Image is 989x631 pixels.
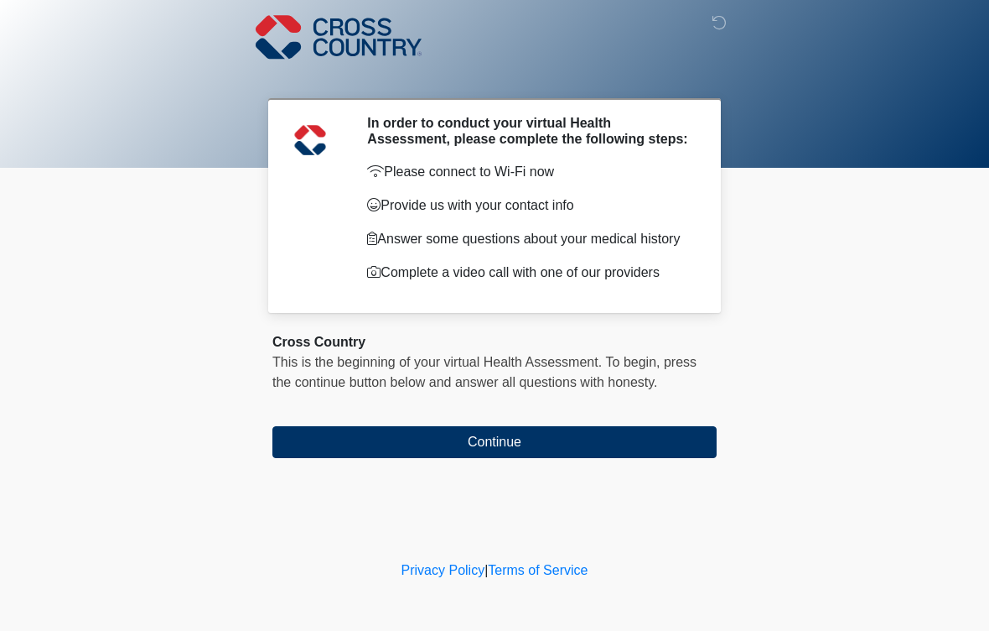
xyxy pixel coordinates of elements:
div: Cross Country [272,332,717,352]
button: Continue [272,426,717,458]
span: This is the beginning of your virtual Health Assessment. [272,355,602,369]
span: press the continue button below and answer all questions with honesty. [272,355,696,389]
a: Terms of Service [488,563,588,577]
p: Complete a video call with one of our providers [367,263,691,283]
a: | [484,563,488,577]
img: Cross Country Logo [256,13,422,61]
a: Privacy Policy [401,563,485,577]
p: Provide us with your contact info [367,196,691,216]
h2: In order to conduct your virtual Health Assessment, please complete the following steps: [367,115,691,147]
h1: ‎ ‎ ‎ [260,60,729,91]
img: Agent Avatar [285,115,335,165]
p: Please connect to Wi-Fi now [367,162,691,182]
span: To begin, [606,355,664,369]
p: Answer some questions about your medical history [367,229,691,249]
